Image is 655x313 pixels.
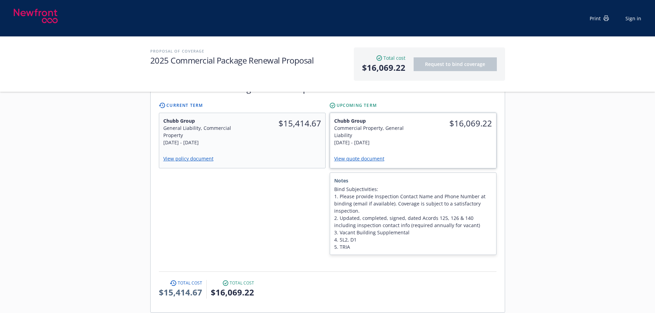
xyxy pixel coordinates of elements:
[334,155,390,162] a: View quote document
[150,55,347,66] h1: 2025 Commercial Package Renewal Proposal
[150,47,347,55] h2: Proposal of coverage
[159,286,202,299] span: $15,414.67
[230,280,254,286] span: Total cost
[425,61,485,67] span: Request to bind coverage
[211,286,254,299] span: $16,069.22
[362,62,405,74] span: $16,069.22
[334,117,409,124] span: Chubb Group
[337,102,377,109] span: Upcoming Term
[334,177,492,184] span: Notes
[414,57,497,71] button: Request to bind coverage
[590,15,609,22] div: Print
[163,139,238,146] div: [DATE] - [DATE]
[417,117,492,130] span: $16,069.22
[334,139,409,146] div: [DATE] - [DATE]
[163,124,238,139] div: General Liability, Commercial Property
[166,102,203,109] span: Current Term
[334,186,492,250] span: Bind Subjectivities: 1. Please provide Inspection Contact Name and Phone Number at binding (email...
[163,117,238,124] span: Chubb Group
[178,280,202,286] span: Total cost
[383,54,405,62] span: Total cost
[334,124,409,139] div: Commercial Property, General Liability
[163,155,219,162] a: View policy document
[625,15,641,22] a: Sign in
[246,117,321,130] span: $15,414.67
